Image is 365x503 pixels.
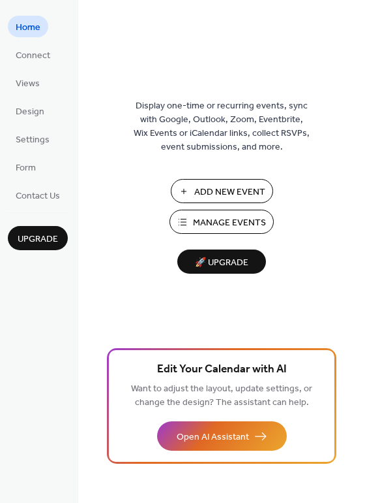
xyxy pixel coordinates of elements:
[185,254,258,272] span: 🚀 Upgrade
[16,49,50,63] span: Connect
[157,361,287,379] span: Edit Your Calendar with AI
[157,421,287,451] button: Open AI Assistant
[169,210,274,234] button: Manage Events
[8,128,57,150] a: Settings
[8,44,58,65] a: Connect
[131,380,312,412] span: Want to adjust the layout, update settings, or change the design? The assistant can help.
[16,77,40,91] span: Views
[16,21,40,35] span: Home
[8,226,68,250] button: Upgrade
[193,216,266,230] span: Manage Events
[8,184,68,206] a: Contact Us
[18,233,58,246] span: Upgrade
[16,161,36,175] span: Form
[194,186,265,199] span: Add New Event
[171,179,273,203] button: Add New Event
[16,189,60,203] span: Contact Us
[177,250,266,274] button: 🚀 Upgrade
[16,105,44,119] span: Design
[177,430,249,444] span: Open AI Assistant
[8,100,52,122] a: Design
[134,99,310,154] span: Display one-time or recurring events, sync with Google, Outlook, Zoom, Eventbrite, Wix Events or ...
[16,133,50,147] span: Settings
[8,16,48,37] a: Home
[8,72,48,93] a: Views
[8,156,44,178] a: Form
